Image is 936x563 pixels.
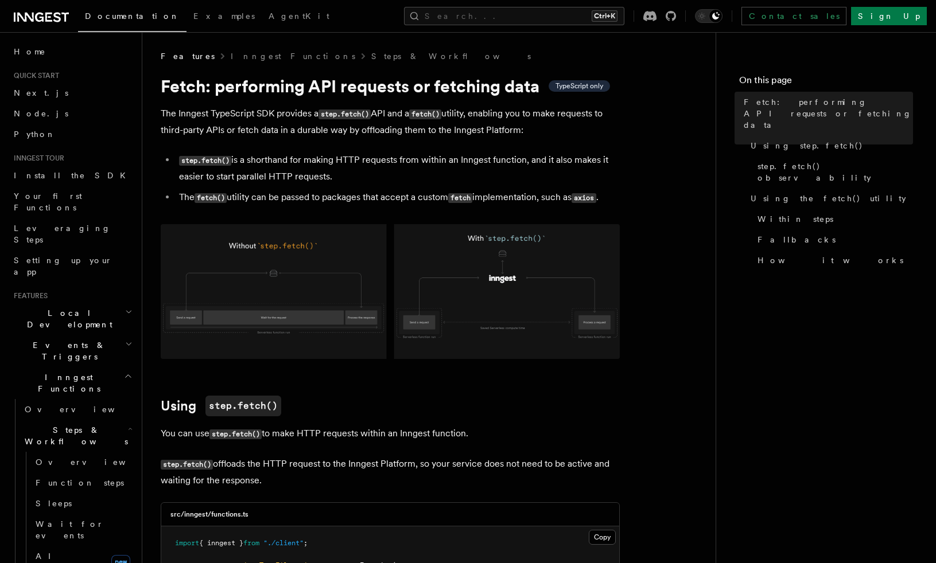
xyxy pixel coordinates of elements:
span: Node.js [14,109,68,118]
button: Search...Ctrl+K [404,7,624,25]
h1: Fetch: performing API requests or fetching data [161,76,620,96]
a: Home [9,41,135,62]
a: Setting up your app [9,250,135,282]
span: Using the fetch() utility [751,193,906,204]
span: Quick start [9,71,59,80]
code: step.fetch() [205,396,281,416]
a: Sleeps [31,493,135,514]
span: Home [14,46,46,57]
span: Features [9,291,48,300]
code: fetch() [195,193,227,203]
a: Within steps [753,209,913,229]
span: Sleeps [36,499,72,508]
a: Contact sales [741,7,846,25]
span: Install the SDK [14,171,133,180]
span: Features [161,50,215,62]
h3: src/inngest/functions.ts [170,510,248,519]
span: Within steps [758,213,833,225]
a: Next.js [9,83,135,103]
span: Setting up your app [14,256,112,276]
span: Your first Functions [14,191,82,212]
span: Inngest tour [9,154,64,163]
code: step.fetch() [209,429,262,439]
a: Node.js [9,103,135,124]
span: AgentKit [269,11,329,21]
h4: On this page [739,73,913,92]
button: Toggle dark mode [695,9,723,23]
a: Fetch: performing API requests or fetching data [739,92,913,135]
kbd: Ctrl+K [592,10,617,22]
span: Inngest Functions [9,372,124,394]
span: step.fetch() observability [758,161,913,183]
code: fetch [448,193,472,203]
a: Sign Up [851,7,927,25]
button: Inngest Functions [9,367,135,399]
span: Python [14,130,56,139]
li: is a shorthand for making HTTP requests from within an Inngest function, and it also makes it eas... [176,152,620,185]
li: The utility can be passed to packages that accept a custom implementation, such as . [176,189,620,206]
a: Overview [31,452,135,472]
span: Using step.fetch() [751,140,863,151]
a: Python [9,124,135,144]
button: Events & Triggers [9,335,135,367]
a: Leveraging Steps [9,218,135,250]
a: Usingstep.fetch() [161,396,281,416]
span: Events & Triggers [9,339,125,362]
p: offloads the HTTP request to the Inngest Platform, so your service does not need to be active and... [161,456,620,488]
span: Documentation [85,11,180,21]
a: How it works [753,250,913,271]
a: AgentKit [262,3,336,31]
span: from [243,539,259,547]
span: "./client" [263,539,304,547]
a: Documentation [78,3,187,32]
span: Local Development [9,307,125,330]
button: Local Development [9,303,135,335]
a: Wait for events [31,514,135,546]
a: Steps & Workflows [371,50,531,62]
span: Wait for events [36,519,104,540]
span: Overview [36,458,154,467]
a: Using the fetch() utility [746,188,913,209]
code: axios [572,193,596,203]
a: Examples [187,3,262,31]
a: Your first Functions [9,186,135,218]
span: How it works [758,255,903,266]
span: ; [304,539,308,547]
code: fetch() [409,110,441,119]
span: Next.js [14,88,68,97]
button: Steps & Workflows [20,420,135,452]
a: Inngest Functions [231,50,355,62]
code: step.fetch() [319,110,371,119]
p: You can use to make HTTP requests within an Inngest function. [161,425,620,442]
a: Overview [20,399,135,420]
a: Fallbacks [753,229,913,250]
p: The Inngest TypeScript SDK provides a API and a utility, enabling you to make requests to third-p... [161,105,620,138]
span: Examples [193,11,255,21]
a: Install the SDK [9,165,135,186]
span: import [175,539,199,547]
span: { inngest } [199,539,243,547]
span: Overview [25,405,143,414]
a: step.fetch() observability [753,156,913,188]
img: Using Fetch offloads the HTTP request to the Inngest Platform [161,224,620,359]
button: Copy [589,530,616,545]
a: Using step.fetch() [746,135,913,156]
code: step.fetch() [179,156,231,166]
span: Fallbacks [758,234,836,245]
a: Function steps [31,472,135,493]
span: Fetch: performing API requests or fetching data [744,96,913,131]
span: TypeScript only [556,81,603,91]
span: Leveraging Steps [14,224,111,244]
code: step.fetch() [161,460,213,470]
span: Steps & Workflows [20,424,128,447]
span: Function steps [36,478,124,487]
